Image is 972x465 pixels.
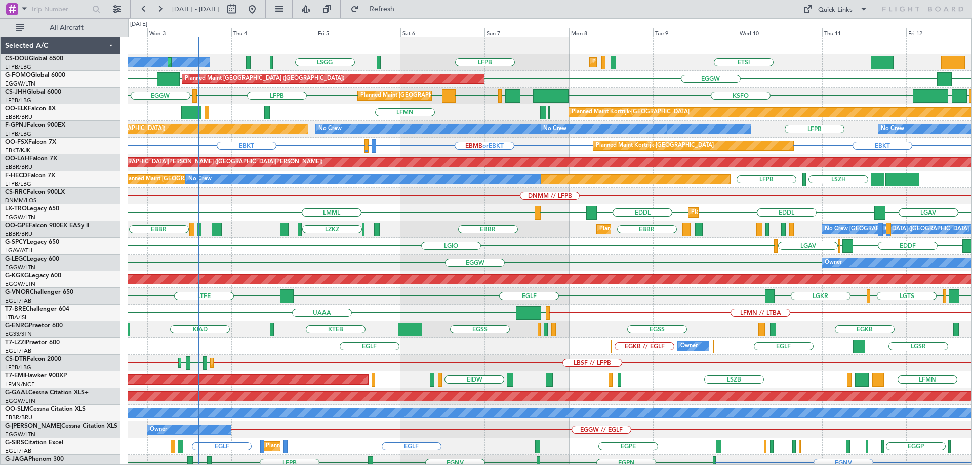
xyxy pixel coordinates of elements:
span: OO-SLM [5,406,29,412]
div: Thu 4 [231,28,316,37]
a: EGLF/FAB [5,447,31,455]
a: EBBR/BRU [5,414,32,421]
div: No Crew [318,121,342,137]
a: G-[PERSON_NAME]Cessna Citation XLS [5,423,117,429]
div: [DATE] [130,20,147,29]
div: Wed 3 [147,28,232,37]
div: Quick Links [818,5,853,15]
a: G-SIRSCitation Excel [5,440,63,446]
div: Planned Maint [GEOGRAPHIC_DATA] ([GEOGRAPHIC_DATA]) [360,88,520,103]
span: OO-FSX [5,139,28,145]
span: G-[PERSON_NAME] [5,423,61,429]
input: Trip Number [31,2,89,17]
a: LFPB/LBG [5,130,31,138]
div: Planned Maint Dusseldorf [691,205,757,220]
a: LGAV/ATH [5,247,32,255]
span: OO-LAH [5,156,29,162]
a: T7-EMIHawker 900XP [5,373,67,379]
button: All Aircraft [11,20,110,36]
a: EGLF/FAB [5,297,31,305]
span: G-GAAL [5,390,28,396]
span: OO-ELK [5,106,28,112]
a: G-KGKGLegacy 600 [5,273,61,279]
a: LTBA/ISL [5,314,28,321]
span: T7-LZZI [5,340,26,346]
a: EBBR/BRU [5,113,32,121]
span: OO-GPE [5,223,29,229]
a: G-JAGAPhenom 300 [5,456,64,462]
a: LFPB/LBG [5,63,31,71]
a: OO-GPEFalcon 900EX EASy II [5,223,89,229]
span: G-FOMO [5,72,31,78]
a: EGGW/LTN [5,214,35,221]
div: Owner [825,255,842,270]
a: CS-DOUGlobal 6500 [5,56,63,62]
div: Planned Maint [GEOGRAPHIC_DATA] ([GEOGRAPHIC_DATA]) [171,55,330,70]
a: EGGW/LTN [5,397,35,405]
div: No Crew [188,172,212,187]
span: G-VNOR [5,289,30,295]
span: G-SPCY [5,239,27,245]
span: G-KGKG [5,273,29,279]
span: G-ENRG [5,323,29,329]
span: LX-TRO [5,206,27,212]
span: F-GPNJ [5,122,27,129]
a: EBBR/BRU [5,163,32,171]
span: Refresh [361,6,403,13]
span: G-LEGC [5,256,27,262]
a: F-HECDFalcon 7X [5,173,55,179]
a: OO-LAHFalcon 7X [5,156,57,162]
span: CS-JHH [5,89,27,95]
div: Planned Maint Sofia [213,355,265,370]
a: G-SPCYLegacy 650 [5,239,59,245]
a: EBBR/BRU [5,230,32,238]
a: EGGW/LTN [5,80,35,88]
a: LFPB/LBG [5,180,31,188]
a: LFPB/LBG [5,364,31,371]
button: Quick Links [798,1,873,17]
a: EGGW/LTN [5,264,35,271]
div: No Crew [543,121,566,137]
div: Tue 9 [653,28,738,37]
div: Planned Maint [GEOGRAPHIC_DATA] ([GEOGRAPHIC_DATA]) [266,439,425,454]
a: CS-RRCFalcon 900LX [5,189,65,195]
span: [DATE] - [DATE] [172,5,220,14]
div: Planned Maint Kortrijk-[GEOGRAPHIC_DATA] [596,138,714,153]
button: Refresh [346,1,407,17]
a: LFPB/LBG [5,97,31,104]
a: LX-TROLegacy 650 [5,206,59,212]
div: Planned Maint [GEOGRAPHIC_DATA] ([GEOGRAPHIC_DATA] National) [599,222,783,237]
span: T7-BRE [5,306,26,312]
span: CS-DOU [5,56,29,62]
a: EGGW/LTN [5,431,35,438]
span: T7-EMI [5,373,25,379]
a: OO-FSXFalcon 7X [5,139,56,145]
a: T7-BREChallenger 604 [5,306,69,312]
a: OO-ELKFalcon 8X [5,106,56,112]
a: EGGW/LTN [5,280,35,288]
a: EBKT/KJK [5,147,30,154]
a: OO-SLMCessna Citation XLS [5,406,86,412]
a: DNMM/LOS [5,197,36,204]
a: CS-DTRFalcon 2000 [5,356,61,362]
span: F-HECD [5,173,27,179]
div: Planned Maint [GEOGRAPHIC_DATA] ([GEOGRAPHIC_DATA]) [185,71,344,87]
div: Planned Maint [PERSON_NAME]-[GEOGRAPHIC_DATA][PERSON_NAME] ([GEOGRAPHIC_DATA][PERSON_NAME]) [23,155,322,170]
a: G-GAALCessna Citation XLS+ [5,390,89,396]
div: Planned Maint [GEOGRAPHIC_DATA] ([GEOGRAPHIC_DATA]) [592,55,752,70]
a: EGSS/STN [5,330,32,338]
a: T7-LZZIPraetor 600 [5,340,60,346]
div: Fri 5 [316,28,400,37]
span: G-SIRS [5,440,24,446]
div: No Crew [881,121,904,137]
span: CS-RRC [5,189,27,195]
div: Owner [680,339,698,354]
a: G-ENRGPraetor 600 [5,323,63,329]
div: Sun 7 [484,28,569,37]
a: G-LEGCLegacy 600 [5,256,59,262]
a: EGLF/FAB [5,347,31,355]
a: G-FOMOGlobal 6000 [5,72,65,78]
div: Owner [150,422,167,437]
div: Wed 10 [738,28,822,37]
span: G-JAGA [5,456,28,462]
